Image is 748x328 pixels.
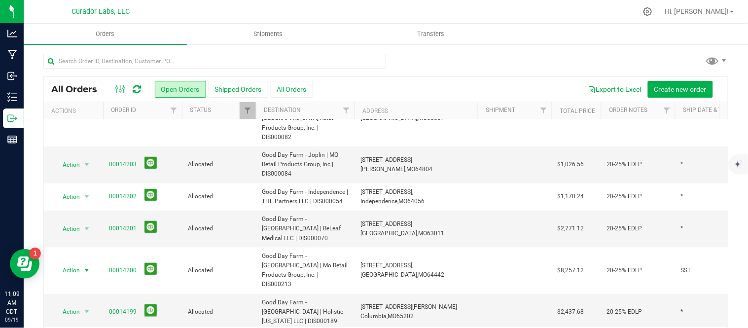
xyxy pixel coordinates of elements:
span: Allocated [188,224,250,233]
span: MO [398,198,407,205]
span: $1,026.56 [558,160,584,169]
span: MO [388,313,396,320]
p: 11:09 AM CDT [4,290,19,316]
span: [PERSON_NAME], [360,166,406,173]
a: 00014201 [109,224,137,233]
span: $2,437.68 [558,307,584,317]
span: Action [54,222,80,236]
a: 00014200 [109,266,137,275]
a: Order ID [111,107,136,113]
span: Good Day Farm - [GEOGRAPHIC_DATA] | BeLeaf Medical LLC | DIS000070 [262,215,349,243]
span: Orders [82,30,128,38]
span: Action [54,305,80,319]
span: Shipments [240,30,296,38]
a: Shipment [486,107,515,113]
a: Destination [264,107,301,113]
span: 64442 [427,271,444,278]
span: [STREET_ADDRESS] [360,156,412,163]
span: [STREET_ADDRESS] [360,220,412,227]
a: 00014202 [109,192,137,201]
span: Allocated [188,307,250,317]
span: MO [418,271,427,278]
span: select [81,263,93,277]
span: [GEOGRAPHIC_DATA], [360,230,418,237]
a: Filter [166,102,182,119]
inline-svg: Outbound [7,113,17,123]
span: $2,771.12 [558,224,584,233]
button: Open Orders [155,81,206,98]
div: Manage settings [641,7,654,16]
span: $1,170.24 [558,192,584,201]
a: Filter [659,102,675,119]
button: Export to Excel [582,81,648,98]
span: Hi, [PERSON_NAME]! [665,7,729,15]
span: Action [54,190,80,204]
span: Allocated [188,266,250,275]
span: Independence, [360,198,398,205]
p: 09/19 [4,316,19,324]
inline-svg: Inbound [7,71,17,81]
a: Status [190,107,211,113]
span: Good Day Farm - [GEOGRAPHIC_DATA] | Mo Retail Products Group, Inc. | DIS000213 [262,252,349,290]
span: [STREET_ADDRESS], [360,262,413,269]
button: Shipped Orders [209,81,268,98]
span: Curador Labs, LLC [71,7,130,16]
span: select [81,190,93,204]
a: Shipments [187,24,350,44]
inline-svg: Manufacturing [7,50,17,60]
inline-svg: Analytics [7,29,17,38]
a: Filter [338,102,355,119]
span: Good Day Farm - Independence | THF Partners LLC | DIS000054 [262,187,349,206]
span: 63011 [427,230,444,237]
span: Allocated [188,160,250,169]
inline-svg: Reports [7,135,17,145]
button: Create new order [648,81,713,98]
span: MO [406,166,415,173]
span: 64056 [407,198,425,205]
th: Address [355,102,478,119]
a: Orders [24,24,187,44]
inline-svg: Inventory [7,92,17,102]
span: select [81,222,93,236]
span: 20-25% EDLP [607,192,642,201]
span: 20-25% EDLP [607,266,642,275]
span: Action [54,158,80,172]
iframe: Resource center unread badge [29,248,41,259]
span: 20-25% EDLP [607,160,642,169]
span: 65202 [396,313,414,320]
a: 00014199 [109,307,137,317]
span: Allocated [188,192,250,201]
a: Total Price [560,108,595,114]
a: 00014203 [109,160,137,169]
span: 20-25% EDLP [607,224,642,233]
iframe: Resource center [10,249,39,279]
button: All Orders [271,81,313,98]
span: [GEOGRAPHIC_DATA], [360,271,418,278]
a: Transfers [350,24,513,44]
a: Filter [535,102,552,119]
span: 20-25% EDLP [607,307,642,317]
span: Good Day Farm - [GEOGRAPHIC_DATA] | Holistic [US_STATE] LLC | DIS000189 [262,298,349,327]
span: Columbia, [360,313,388,320]
span: select [81,305,93,319]
span: Transfers [404,30,458,38]
span: Action [54,263,80,277]
div: Actions [51,108,99,114]
span: select [81,158,93,172]
span: 64804 [415,166,432,173]
span: MO [418,230,427,237]
span: Create new order [654,85,707,93]
a: Order Notes [609,107,647,113]
span: [STREET_ADDRESS], [360,188,413,195]
span: All Orders [51,84,107,95]
a: Filter [240,102,256,119]
span: Good Day Farm - Joplin | MO Retail Products Group, Inc | DIS000084 [262,150,349,179]
input: Search Order ID, Destination, Customer PO... [43,54,386,69]
span: $8,257.12 [558,266,584,275]
span: SST [681,266,691,275]
span: [STREET_ADDRESS][PERSON_NAME] [360,303,457,310]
